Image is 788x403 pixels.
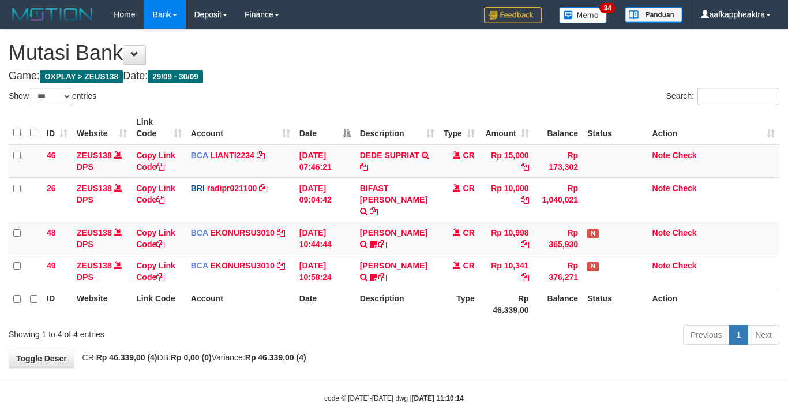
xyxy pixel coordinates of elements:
[9,324,320,340] div: Showing 1 to 4 of 4 entries
[191,184,205,193] span: BRI
[295,144,355,178] td: [DATE] 07:46:21
[479,111,534,144] th: Amount: activate to sort column ascending
[191,261,208,270] span: BCA
[439,111,479,144] th: Type: activate to sort column ascending
[191,151,208,160] span: BCA
[277,228,285,237] a: Copy EKONURSU3010 to clipboard
[77,228,112,237] a: ZEUS138
[360,162,368,171] a: Copy DEDE SUPRIAT to clipboard
[72,144,132,178] td: DPS
[378,273,387,282] a: Copy INDRA MAULUD to clipboard
[484,7,542,23] img: Feedback.jpg
[521,195,529,204] a: Copy Rp 10,000 to clipboard
[295,222,355,255] td: [DATE] 10:44:44
[72,222,132,255] td: DPS
[583,288,647,320] th: Status
[295,111,355,144] th: Date: activate to sort column descending
[186,111,295,144] th: Account: activate to sort column ascending
[439,288,479,320] th: Type
[360,184,427,204] a: BIFAST [PERSON_NAME]
[479,177,534,222] td: Rp 10,000
[77,151,112,160] a: ZEUS138
[47,184,56,193] span: 26
[729,325,748,345] a: 1
[191,228,208,237] span: BCA
[245,353,306,362] strong: Rp 46.339,00 (4)
[652,228,670,237] a: Note
[42,111,72,144] th: ID: activate to sort column ascending
[277,261,285,270] a: Copy EKONURSU3010 to clipboard
[534,177,583,222] td: Rp 1,040,021
[652,151,670,160] a: Note
[186,288,295,320] th: Account
[587,262,599,271] span: Has Note
[479,288,534,320] th: Rp 46.339,00
[295,177,355,222] td: [DATE] 09:04:42
[295,255,355,288] td: [DATE] 10:58:24
[534,111,583,144] th: Balance
[9,6,96,23] img: MOTION_logo.png
[463,184,475,193] span: CR
[295,288,355,320] th: Date
[683,325,729,345] a: Previous
[534,288,583,320] th: Balance
[534,255,583,288] td: Rp 376,271
[360,151,419,160] a: DEDE SUPRIAT
[534,222,583,255] td: Rp 365,930
[77,184,112,193] a: ZEUS138
[587,229,599,238] span: Has Note
[9,70,779,82] h4: Game: Date:
[211,151,254,160] a: LIANTI2234
[599,3,615,13] span: 34
[666,88,779,105] label: Search:
[479,144,534,178] td: Rp 15,000
[534,144,583,178] td: Rp 173,302
[9,88,96,105] label: Show entries
[136,151,175,171] a: Copy Link Code
[652,184,670,193] a: Note
[748,325,779,345] a: Next
[72,111,132,144] th: Website: activate to sort column ascending
[652,261,670,270] a: Note
[463,151,475,160] span: CR
[148,70,203,83] span: 29/09 - 30/09
[132,288,186,320] th: Link Code
[72,177,132,222] td: DPS
[47,151,56,160] span: 46
[521,273,529,282] a: Copy Rp 10,341 to clipboard
[96,353,157,362] strong: Rp 46.339,00 (4)
[648,288,779,320] th: Action
[211,261,275,270] a: EKONURSU3010
[40,70,123,83] span: OXPLAY > ZEUS138
[136,228,175,249] a: Copy Link Code
[211,228,275,237] a: EKONURSU3010
[673,228,697,237] a: Check
[259,184,267,193] a: Copy radipr021100 to clipboard
[77,261,112,270] a: ZEUS138
[648,111,779,144] th: Action: activate to sort column ascending
[9,42,779,65] h1: Mutasi Bank
[378,240,387,249] a: Copy VINCENT GUNAWAN to clipboard
[42,288,72,320] th: ID
[355,288,439,320] th: Description
[697,88,779,105] input: Search:
[625,7,682,23] img: panduan.png
[9,349,74,368] a: Toggle Descr
[207,184,257,193] a: radipr021100
[673,184,697,193] a: Check
[479,255,534,288] td: Rp 10,341
[136,184,175,204] a: Copy Link Code
[521,162,529,171] a: Copy Rp 15,000 to clipboard
[47,228,56,237] span: 48
[324,394,464,402] small: code © [DATE]-[DATE] dwg |
[412,394,464,402] strong: [DATE] 11:10:14
[72,288,132,320] th: Website
[171,353,212,362] strong: Rp 0,00 (0)
[360,228,427,237] a: [PERSON_NAME]
[29,88,72,105] select: Showentries
[257,151,265,160] a: Copy LIANTI2234 to clipboard
[583,111,647,144] th: Status
[355,111,439,144] th: Description: activate to sort column ascending
[370,207,378,216] a: Copy BIFAST ERIKA S PAUN to clipboard
[673,261,697,270] a: Check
